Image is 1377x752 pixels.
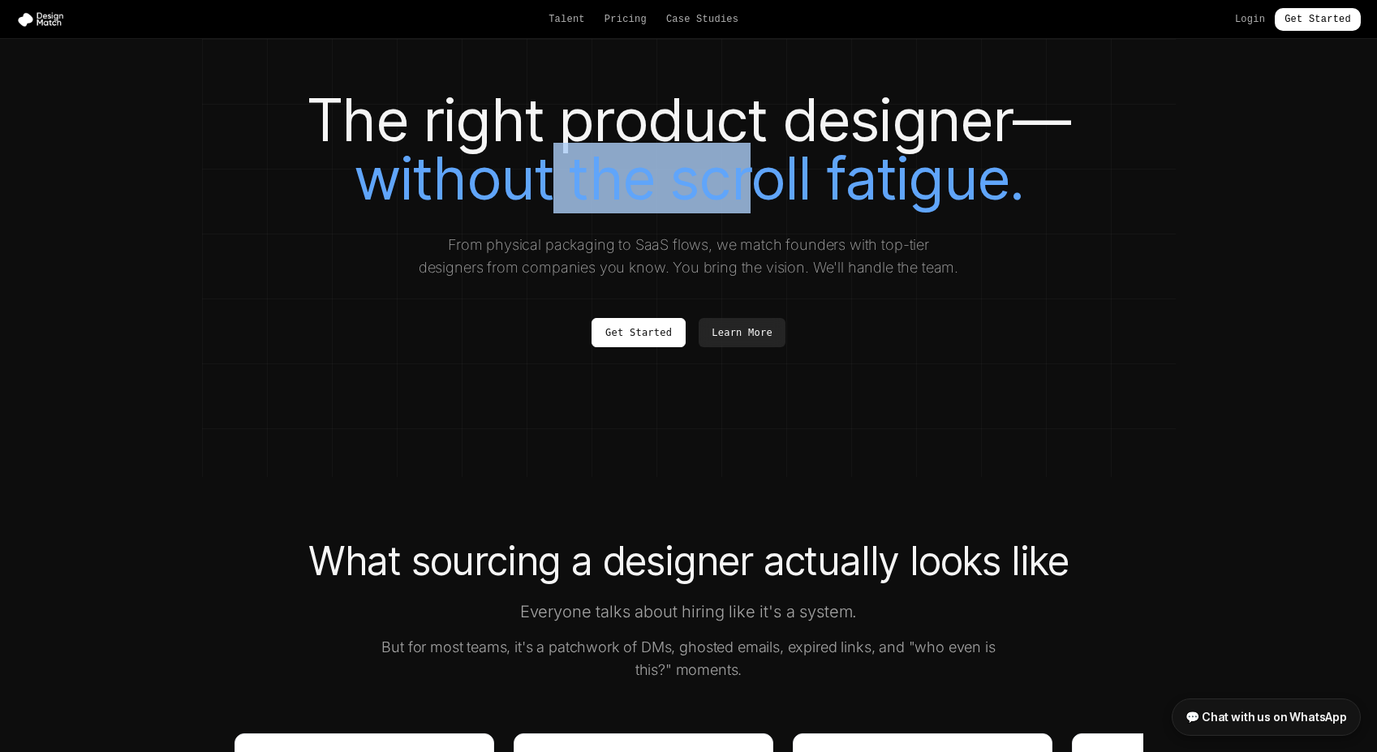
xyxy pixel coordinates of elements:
p: From physical packaging to SaaS flows, we match founders with top-tier designers from companies y... [416,234,962,279]
a: Get Started [1275,8,1361,31]
a: Login [1235,13,1265,26]
a: Case Studies [666,13,738,26]
p: Everyone talks about hiring like it's a system. [377,600,1000,623]
p: But for most teams, it's a patchwork of DMs, ghosted emails, expired links, and "who even is this... [377,636,1000,681]
h1: The right product designer— [235,91,1143,208]
a: Learn More [699,318,785,347]
h2: What sourcing a designer actually looks like [235,542,1143,581]
a: 💬 Chat with us on WhatsApp [1172,698,1361,736]
span: without the scroll fatigue. [354,143,1023,213]
img: Design Match [16,11,71,28]
a: Pricing [605,13,647,26]
a: Get Started [592,318,686,347]
a: Talent [549,13,585,26]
